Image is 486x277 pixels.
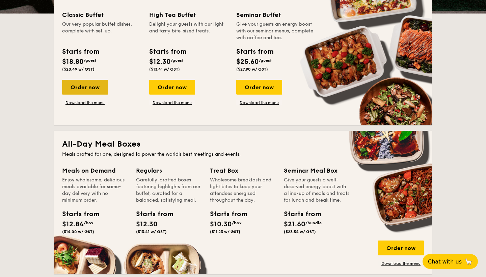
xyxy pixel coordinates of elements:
div: Meals crafted for one, designed to power the world's best meetings and events. [62,151,424,158]
span: ($14.00 w/ GST) [62,229,94,234]
span: $12.84 [62,220,84,228]
span: /bundle [305,221,322,225]
span: $18.80 [62,58,84,66]
span: ($20.49 w/ GST) [62,67,94,72]
span: /box [232,221,242,225]
div: Give your guests a well-deserved energy boost with a line-up of meals and treats for lunch and br... [284,177,350,204]
div: Order now [62,80,108,95]
div: Starts from [149,47,186,57]
div: Meals on Demand [62,166,128,175]
div: Order now [149,80,195,95]
div: High Tea Buffet [149,10,228,20]
div: Starts from [136,209,166,219]
span: Chat with us [428,258,462,265]
button: Chat with us🦙 [423,254,478,269]
div: Classic Buffet [62,10,141,20]
div: Starts from [62,47,99,57]
a: Download the menu [236,100,282,105]
div: Delight your guests with our light and tasty bite-sized treats. [149,21,228,41]
span: $12.30 [149,58,171,66]
span: ($13.41 w/ GST) [136,229,167,234]
div: Starts from [284,209,314,219]
div: Wholesome breakfasts and light bites to keep your attendees energised throughout the day. [210,177,276,204]
h2: All-Day Meal Boxes [62,139,424,150]
div: Regulars [136,166,202,175]
span: $25.60 [236,58,259,66]
div: Seminar Meal Box [284,166,350,175]
span: /box [84,221,93,225]
span: /guest [84,58,97,63]
a: Download the menu [149,100,195,105]
div: Give your guests an energy boost with our seminar menus, complete with coffee and tea. [236,21,315,41]
div: Carefully-crafted boxes featuring highlights from our buffet, curated for a balanced, satisfying ... [136,177,202,204]
span: /guest [171,58,184,63]
div: Starts from [236,47,273,57]
div: Starts from [210,209,240,219]
div: Enjoy wholesome, delicious meals available for same-day delivery with no minimum order. [62,177,128,204]
span: ($27.90 w/ GST) [236,67,268,72]
a: Download the menu [62,100,108,105]
div: Treat Box [210,166,276,175]
span: $12.30 [136,220,158,228]
span: ($13.41 w/ GST) [149,67,180,72]
span: ($23.54 w/ GST) [284,229,316,234]
span: $10.30 [210,220,232,228]
span: $21.60 [284,220,305,228]
span: /guest [259,58,272,63]
a: Download the menu [378,261,424,266]
div: Starts from [62,209,92,219]
div: Our very popular buffet dishes, complete with set-up. [62,21,141,41]
span: ($11.23 w/ GST) [210,229,240,234]
span: 🦙 [464,258,473,266]
div: Order now [378,241,424,255]
div: Seminar Buffet [236,10,315,20]
div: Order now [236,80,282,95]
